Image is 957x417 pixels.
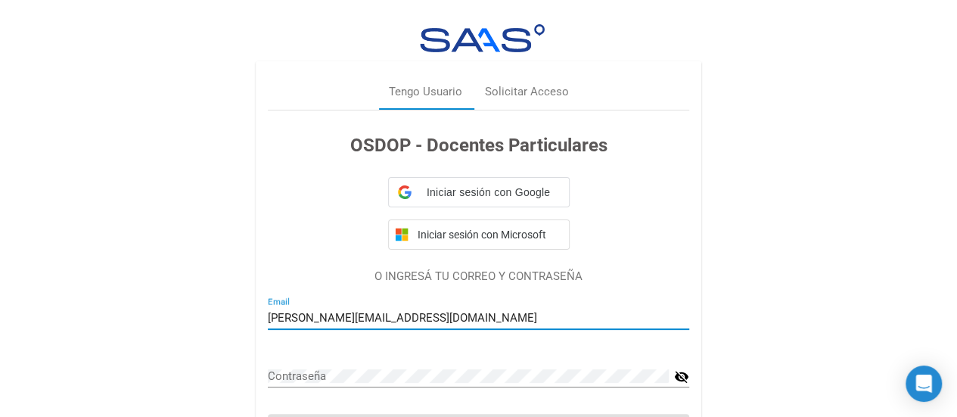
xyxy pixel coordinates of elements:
button: Iniciar sesión con Microsoft [388,219,570,250]
span: Iniciar sesión con Google [418,185,560,201]
p: O INGRESÁ TU CORREO Y CONTRASEÑA [268,268,689,285]
div: Tengo Usuario [389,83,462,101]
span: Iniciar sesión con Microsoft [415,229,563,241]
div: Open Intercom Messenger [906,366,942,402]
div: Iniciar sesión con Google [388,177,570,207]
mat-icon: visibility_off [674,368,689,386]
div: Solicitar Acceso [485,83,569,101]
h3: OSDOP - Docentes Particulares [268,132,689,159]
